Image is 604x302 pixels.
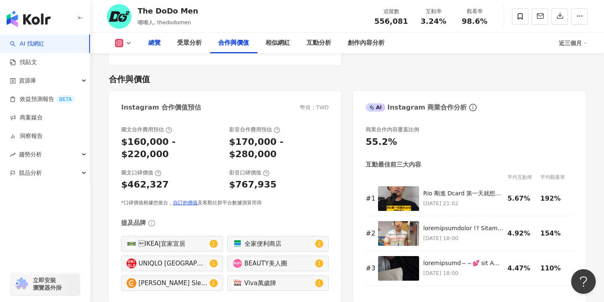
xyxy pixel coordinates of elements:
[540,264,569,273] div: 110%
[366,103,385,112] div: AI
[418,7,449,16] div: 互動率
[212,241,215,247] span: 1
[138,6,198,16] div: The DoDo Men
[315,240,323,248] sup: 2
[315,259,323,268] sup: 1
[318,241,321,247] span: 2
[10,132,43,140] a: 洞察報告
[121,136,221,161] div: $160,000 - $220,000
[459,7,490,16] div: 觀看率
[507,264,536,273] div: 4.47%
[571,269,596,294] iframe: Help Scout Beacon - Open
[138,239,207,248] div: IKEA|宜家宜居
[423,190,503,198] div: Rio 剛進 Dcard 第一天就想走？ - 完整內容請搜尋「跳脫Do式圈」EP 117！ Podcast🎧跳脫Do式圈 更新時間：台灣時間每週一早上7. 陪你一起度過[DATE] Blue! ...
[423,259,503,268] div: loremipsumd～～💕 sit Ame consecteturad elitse！ doeiusmo😎 te Inc utlabore～～ etdolorema！aliquaenimad ...
[423,234,503,243] p: [DATE] 18:00
[318,261,321,266] span: 1
[229,126,280,133] div: 影音合作費用預估
[127,278,136,288] img: KOL Avatar
[19,164,42,182] span: 競品分析
[540,173,573,181] div: 平均觀看率
[10,40,44,48] a: searchAI 找網紅
[233,278,242,288] img: KOL Avatar
[265,38,290,48] div: 相似網紅
[366,264,374,273] div: # 3
[177,38,202,48] div: 受眾分析
[559,37,588,50] div: 近三個月
[378,221,419,246] img: 上課上到一半竟然有同學在吃炸雞 !? Eric卡到 老師初登場！！！ 沒想到有同學上課偷吃炸雞🍗 而且吃炸雞就算了...還沒有吃青菜 🔥 老師整個看不下去... 直接拿出自己的秘密武器！ ㊙️就...
[374,7,408,16] div: 追蹤數
[121,219,146,227] div: 提及品牌
[210,259,218,268] sup: 1
[540,229,569,238] div: 154%
[138,19,191,25] span: 嘟嘟人, thedodomen
[421,17,446,25] span: 3.24%
[229,136,329,161] div: $170,000 - $280,000
[33,277,62,291] span: 立即安裝 瀏覽器外掛
[244,259,314,268] div: BEAUTY美人圈
[138,259,207,268] div: UNIQLO [GEOGRAPHIC_DATA]
[173,200,198,206] a: 自訂的價值
[507,173,540,181] div: 平均互動率
[507,194,536,203] div: 5.67%
[107,4,131,29] img: KOL Avatar
[10,152,16,158] span: rise
[212,261,215,266] span: 1
[148,38,161,48] div: 總覽
[423,224,503,233] div: loremipsumdolor !? Sitame conse！！！ adipiscingel🍗 seddoeiu...tempor 🔥 incididu... utlaboreetd！ ㊙️m...
[147,219,156,228] span: info-circle
[121,126,172,133] div: 圖文合作費用預估
[11,273,80,295] a: chrome extension立即安裝 瀏覽器外掛
[374,17,408,25] span: 556,081
[366,126,419,133] div: 商業合作內容覆蓋比例
[210,279,218,287] sup: 1
[210,240,218,248] sup: 1
[244,239,314,248] div: 全家便利商店
[348,38,385,48] div: 創作內容分析
[300,104,329,111] div: 幣值：TWD
[121,199,329,206] div: *口碑價值根據您後台， 及客觀社群平台數據測算而得
[10,114,43,122] a: 商案媒合
[138,279,207,288] div: [PERSON_NAME] Sleep Taiwan|Emma床墊
[10,58,37,66] a: 找貼文
[10,95,75,103] a: 效益預測報告BETA
[307,38,331,48] div: 互動分析
[19,71,36,90] span: 資源庫
[423,269,503,278] p: [DATE] 18:00
[540,194,569,203] div: 192%
[366,194,374,203] div: # 1
[507,229,536,238] div: 4.92%
[121,178,169,191] div: $462,327
[13,277,29,291] img: chrome extension
[212,280,215,286] span: 1
[121,103,201,112] div: Instagram 合作價值預估
[318,280,321,286] span: 1
[127,239,136,249] img: KOL Avatar
[19,145,42,164] span: 趨勢分析
[7,11,51,27] img: logo
[121,169,161,176] div: 圖文口碑價值
[378,186,419,211] img: Rio 剛進 Dcard 第一天就想走？ - 完整內容請搜尋「跳脫Do式圈」EP 117！ Podcast🎧跳脫Do式圈 更新時間：台灣時間每週一早上7. 陪你一起度過Monday Blue! ...
[218,38,249,48] div: 合作與價值
[315,279,323,287] sup: 1
[366,103,467,112] div: Instagram 商業合作分析
[233,239,242,249] img: KOL Avatar
[462,17,487,25] span: 98.6%
[366,160,421,169] div: 互動最佳前三大內容
[127,259,136,268] img: KOL Avatar
[244,279,314,288] div: Viva萬歲牌
[378,256,419,281] img: 原來這就是雙向奔赴的愛～～💕 沒想到 Ian 把有我照片的聯名康普茶瓶子 全部都留起來！ 只好用行動回報了😎 希望 Ian 有感受到我的用心～～ 現在看到這支影片的你！已經可以到全家買到我們跟 ...
[109,73,150,85] div: 合作與價值
[423,199,503,208] p: [DATE] 21:02
[468,103,478,112] span: info-circle
[229,169,270,176] div: 影音口碑價值
[233,259,242,268] img: KOL Avatar
[229,178,277,191] div: $767,935
[366,229,374,238] div: # 2
[366,136,397,149] div: 55.2%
